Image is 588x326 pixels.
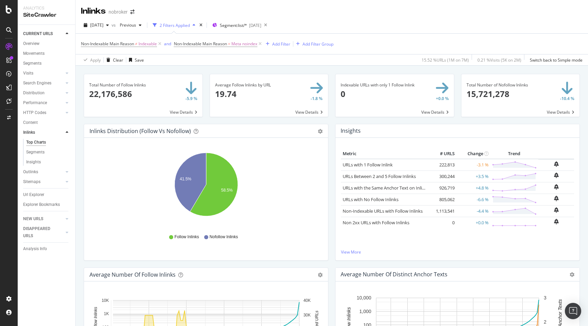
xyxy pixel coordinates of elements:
div: Top Charts [26,139,46,146]
td: +0.0 % [456,217,490,228]
div: Inlinks [81,5,106,17]
th: Change [456,149,490,159]
svg: A chart. [89,149,323,228]
a: Explorer Bookmarks [23,201,70,208]
a: Segments [26,149,70,156]
div: Url Explorer [23,191,44,198]
span: Non-Indexable Main Reason [174,41,227,47]
text: 10,000 [357,295,371,301]
i: Options [570,272,574,277]
td: 926,719 [429,182,456,194]
button: Segment:list/*[DATE] [210,20,261,31]
a: NEW URLS [23,215,64,223]
div: Outlinks [23,168,38,176]
a: Performance [23,99,64,107]
div: Segments [26,149,45,156]
div: Analysis Info [23,245,47,252]
div: Switch back to Simple mode [530,57,583,63]
div: Add Filter [272,41,290,47]
div: and [164,41,171,47]
a: URLs with 1 Follow Inlink [343,162,393,168]
div: Apply [90,57,101,63]
a: HTTP Codes [23,109,64,116]
div: Search Engines [23,80,51,87]
text: 40K [304,298,311,303]
div: bell-plus [554,196,559,201]
span: Previous [117,22,136,28]
div: gear [318,129,323,134]
td: 1,113,541 [429,205,456,217]
a: Outlinks [23,168,64,176]
div: 0.21 % Visits ( 5K on 2M ) [477,57,521,63]
h4: Average Number of Distinct Anchor Texts [341,270,447,279]
text: 30K [304,313,311,317]
td: 805,062 [429,194,456,205]
a: Visits [23,70,64,77]
td: -4.4 % [456,205,490,217]
div: [DATE] [249,22,261,28]
h4: Insights [341,126,361,135]
div: CURRENT URLS [23,30,53,37]
div: Average Number of Follow Inlinks [89,271,176,278]
div: NEW URLS [23,215,43,223]
td: +3.5 % [456,170,490,182]
div: bell-plus [554,161,559,167]
div: Overview [23,40,39,47]
text: 3 [544,295,546,301]
button: and [164,40,171,47]
div: SiteCrawler [23,11,70,19]
div: Inlinks [23,129,35,136]
a: Inlinks [23,129,64,136]
a: Top Charts [26,139,70,146]
a: Content [23,119,70,126]
text: 58.5% [221,188,233,193]
button: Save [126,54,144,65]
td: -6.6 % [456,194,490,205]
div: Content [23,119,38,126]
a: Non-Indexable URLs with Follow Inlinks [343,208,423,214]
text: 2 [544,319,546,325]
span: Meta noindex [231,39,257,49]
a: URLs with No Follow Inlinks [343,196,398,202]
div: Add Filter Group [303,41,333,47]
a: Non 2xx URLs with Follow Inlinks [343,219,409,226]
div: Visits [23,70,33,77]
div: Segments [23,60,42,67]
div: bell-plus [554,184,559,190]
a: URLs Between 2 and 5 Follow Inlinks [343,173,416,179]
th: Metric [341,149,429,159]
div: HTTP Codes [23,109,46,116]
td: -3.1 % [456,159,490,171]
button: [DATE] [81,20,112,31]
span: ≠ [135,41,137,47]
div: Open Intercom Messenger [565,303,581,319]
button: Previous [117,20,144,31]
a: Movements [23,50,70,57]
div: Inlinks Distribution (Follow vs Nofollow) [89,128,191,134]
span: Follow Inlinks [175,234,199,240]
a: CURRENT URLS [23,30,64,37]
div: bell-plus [554,219,559,224]
a: DISAPPEARED URLS [23,225,64,240]
span: Nofollow Inlinks [210,234,238,240]
a: Distribution [23,89,64,97]
td: 0 [429,217,456,228]
div: times [198,22,204,29]
span: = [228,41,230,47]
div: DISAPPEARED URLS [23,225,58,240]
a: Analysis Info [23,245,70,252]
div: Clear [113,57,123,63]
div: Distribution [23,89,45,97]
a: Segments [23,60,70,67]
div: Movements [23,50,45,57]
span: Indexable [138,39,157,49]
text: 41.5% [180,177,191,181]
a: Url Explorer [23,191,70,198]
td: +4.8 % [456,182,490,194]
td: 300,244 [429,170,456,182]
a: Insights [26,159,70,166]
a: View More [341,249,574,255]
span: vs [112,22,117,28]
a: URLs with the Same Anchor Text on Inlinks [343,185,429,191]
